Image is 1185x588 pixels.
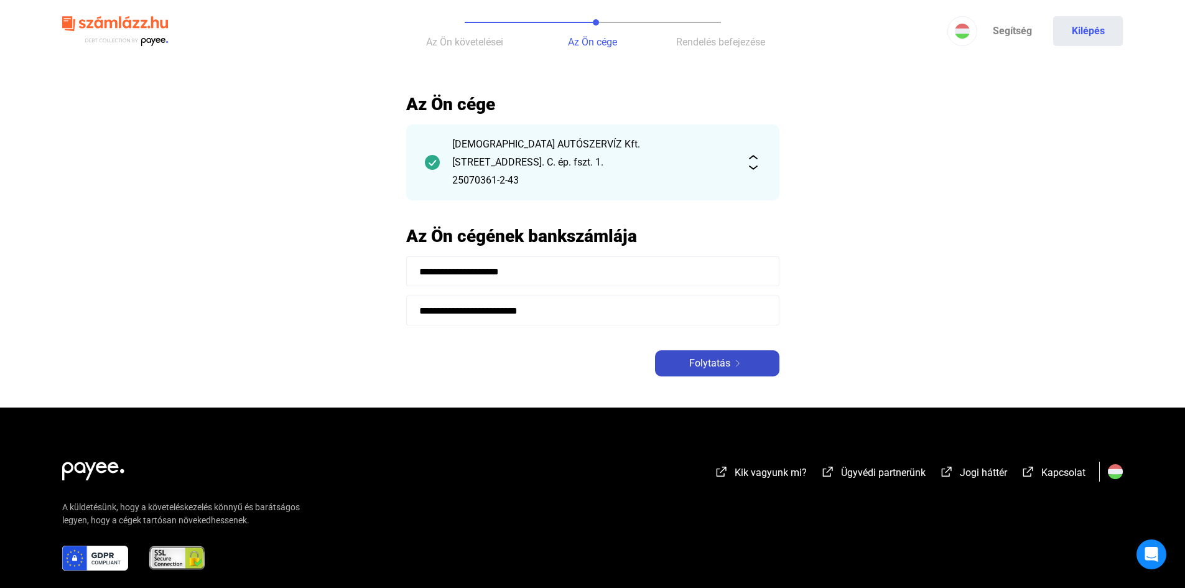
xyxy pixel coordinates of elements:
a: Segítség [977,16,1047,46]
span: Kik vagyunk mi? [735,467,807,478]
span: Rendelés befejezése [676,36,765,48]
div: [DEMOGRAPHIC_DATA] AUTÓSZERVÍZ Kft. [452,137,733,152]
div: [STREET_ADDRESS]. C. ép. fszt. 1. [452,155,733,170]
img: external-link-white [820,465,835,478]
div: 25070361-2-43 [452,173,733,188]
img: external-link-white [939,465,954,478]
div: Open Intercom Messenger [1136,539,1166,569]
a: external-link-whiteJogi háttér [939,469,1007,480]
a: external-link-whiteKapcsolat [1021,469,1085,480]
img: white-payee-white-dot.svg [62,455,124,480]
img: HU.svg [1108,464,1123,479]
img: checkmark-darker-green-circle [425,155,440,170]
img: arrow-right-white [730,360,745,366]
a: external-link-whiteÜgyvédi partnerünk [820,469,926,480]
h2: Az Ön cégének bankszámlája [406,225,779,247]
span: Az Ön követelései [426,36,503,48]
img: gdpr [62,546,128,571]
span: Kapcsolat [1041,467,1085,478]
img: ssl [148,546,206,571]
button: Folytatásarrow-right-white [655,350,779,376]
img: external-link-white [1021,465,1036,478]
img: HU [955,24,970,39]
a: external-link-whiteKik vagyunk mi? [714,469,807,480]
h2: Az Ön cége [406,93,779,115]
span: Jogi háttér [960,467,1007,478]
img: szamlazzhu-logo [62,11,168,52]
img: external-link-white [714,465,729,478]
button: Kilépés [1053,16,1123,46]
img: expand [746,155,761,170]
span: Ügyvédi partnerünk [841,467,926,478]
span: Folytatás [689,356,730,371]
button: HU [947,16,977,46]
span: Az Ön cége [568,36,617,48]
